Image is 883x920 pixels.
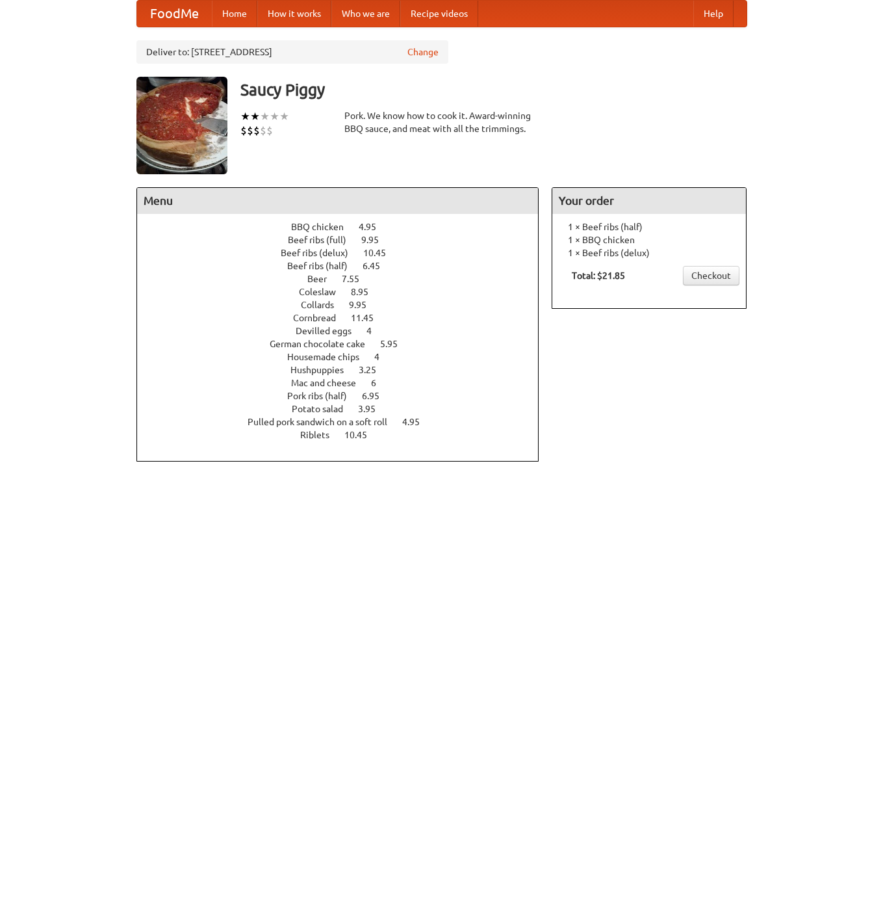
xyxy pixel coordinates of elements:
[683,266,739,285] a: Checkout
[137,188,539,214] h4: Menu
[351,313,387,323] span: 11.45
[331,1,400,27] a: Who we are
[288,235,403,245] a: Beef ribs (full) 9.95
[351,287,381,297] span: 8.95
[296,326,396,336] a: Devilled eggs 4
[572,270,625,281] b: Total: $21.85
[287,391,403,401] a: Pork ribs (half) 6.95
[371,378,389,388] span: 6
[300,430,391,440] a: Riblets 10.45
[287,352,403,362] a: Housemade chips 4
[291,378,369,388] span: Mac and cheese
[300,430,342,440] span: Riblets
[559,246,739,259] li: 1 × Beef ribs (delux)
[380,339,411,349] span: 5.95
[212,1,257,27] a: Home
[288,235,359,245] span: Beef ribs (full)
[287,352,372,362] span: Housemade chips
[291,222,357,232] span: BBQ chicken
[559,233,739,246] li: 1 × BBQ chicken
[266,124,273,138] li: $
[361,235,392,245] span: 9.95
[344,430,380,440] span: 10.45
[344,109,539,135] div: Pork. We know how to cook it. Award-winning BBQ sauce, and meat with all the trimmings.
[374,352,392,362] span: 4
[290,365,357,375] span: Hushpuppies
[240,124,247,138] li: $
[287,261,404,271] a: Beef ribs (half) 6.45
[257,1,331,27] a: How it works
[137,1,212,27] a: FoodMe
[402,417,433,427] span: 4.95
[253,124,260,138] li: $
[250,109,260,124] li: ★
[287,261,361,271] span: Beef ribs (half)
[342,274,372,284] span: 7.55
[363,261,393,271] span: 6.45
[290,365,400,375] a: Hushpuppies 3.25
[260,124,266,138] li: $
[552,188,746,214] h4: Your order
[240,109,250,124] li: ★
[247,124,253,138] li: $
[349,300,379,310] span: 9.95
[270,109,279,124] li: ★
[279,109,289,124] li: ★
[362,391,392,401] span: 6.95
[559,220,739,233] li: 1 × Beef ribs (half)
[287,391,360,401] span: Pork ribs (half)
[293,313,349,323] span: Cornbread
[693,1,734,27] a: Help
[359,365,389,375] span: 3.25
[270,339,422,349] a: German chocolate cake 5.95
[299,287,349,297] span: Coleslaw
[291,222,400,232] a: BBQ chicken 4.95
[296,326,365,336] span: Devilled eggs
[292,404,400,414] a: Potato salad 3.95
[292,404,356,414] span: Potato salad
[136,40,448,64] div: Deliver to: [STREET_ADDRESS]
[136,77,227,174] img: angular.jpg
[307,274,340,284] span: Beer
[301,300,347,310] span: Collards
[293,313,398,323] a: Cornbread 11.45
[240,77,747,103] h3: Saucy Piggy
[248,417,400,427] span: Pulled pork sandwich on a soft roll
[307,274,383,284] a: Beer 7.55
[281,248,361,258] span: Beef ribs (delux)
[281,248,410,258] a: Beef ribs (delux) 10.45
[358,404,389,414] span: 3.95
[299,287,392,297] a: Coleslaw 8.95
[291,378,400,388] a: Mac and cheese 6
[270,339,378,349] span: German chocolate cake
[260,109,270,124] li: ★
[366,326,385,336] span: 4
[407,46,439,59] a: Change
[301,300,390,310] a: Collards 9.95
[400,1,478,27] a: Recipe videos
[359,222,389,232] span: 4.95
[363,248,399,258] span: 10.45
[248,417,444,427] a: Pulled pork sandwich on a soft roll 4.95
